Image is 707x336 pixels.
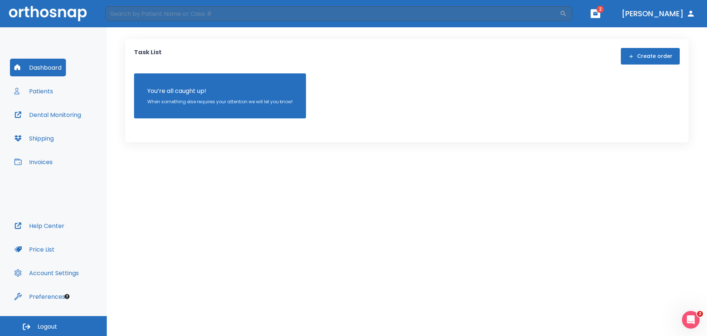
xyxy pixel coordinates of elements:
[10,288,70,305] button: Preferences
[10,217,69,235] button: Help Center
[10,153,57,171] button: Invoices
[105,6,560,21] input: Search by Patient Name or Case #
[697,311,703,317] span: 2
[147,87,293,96] p: You’re all caught up!
[10,106,85,124] button: Dental Monitoring
[10,240,59,258] button: Price List
[10,59,66,76] button: Dashboard
[9,6,87,21] img: Orthosnap
[621,48,680,65] button: Create order
[10,82,57,100] button: Patients
[134,48,162,65] p: Task List
[10,129,58,147] button: Shipping
[64,293,70,300] div: Tooltip anchor
[10,264,83,282] button: Account Settings
[619,7,698,20] button: [PERSON_NAME]
[147,98,293,105] p: When something else requires your attention we will let you know!
[38,323,57,331] span: Logout
[682,311,700,329] iframe: Intercom live chat
[597,6,604,13] span: 2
